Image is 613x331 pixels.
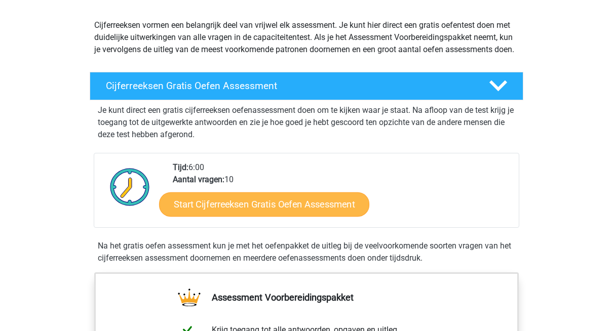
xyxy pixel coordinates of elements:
p: Je kunt direct een gratis cijferreeksen oefenassessment doen om te kijken waar je staat. Na afloo... [98,104,515,141]
a: Start Cijferreeksen Gratis Oefen Assessment [159,192,369,216]
div: 6:00 10 [165,161,518,227]
img: Klok [104,161,156,212]
div: Na het gratis oefen assessment kun je met het oefenpakket de uitleg bij de veelvoorkomende soorte... [94,240,519,264]
b: Tijd: [173,162,188,172]
h4: Cijferreeksen Gratis Oefen Assessment [106,80,473,92]
a: Cijferreeksen Gratis Oefen Assessment [86,72,527,100]
p: Cijferreeksen vormen een belangrijk deel van vrijwel elk assessment. Je kunt hier direct een grat... [94,19,519,56]
b: Aantal vragen: [173,175,224,184]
